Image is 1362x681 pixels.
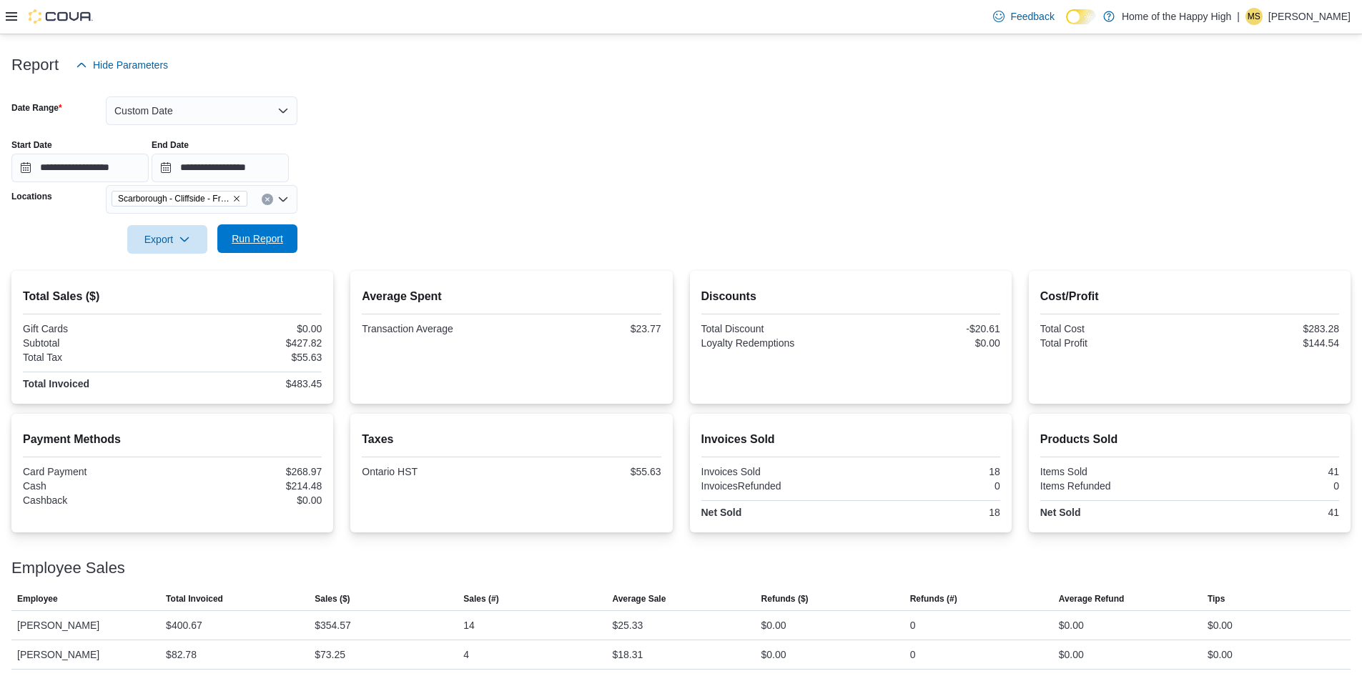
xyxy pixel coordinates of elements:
div: $0.00 [175,323,322,334]
span: Refunds (#) [910,593,957,605]
span: Average Sale [612,593,666,605]
div: [PERSON_NAME] [11,611,160,640]
span: MS [1248,8,1260,25]
h2: Payment Methods [23,431,322,448]
div: $82.78 [166,646,197,663]
span: Run Report [232,232,283,246]
p: [PERSON_NAME] [1268,8,1351,25]
div: $144.54 [1193,337,1339,349]
label: End Date [152,139,189,151]
div: $0.00 [1059,617,1084,634]
div: -$20.61 [854,323,1000,334]
button: Run Report [217,224,297,253]
strong: Net Sold [701,507,742,518]
h2: Taxes [362,431,661,448]
input: Dark Mode [1066,9,1096,24]
p: Home of the Happy High [1122,8,1231,25]
div: Items Sold [1040,466,1187,477]
button: Export [127,225,207,254]
h2: Discounts [701,288,1000,305]
div: Gift Cards [23,323,169,334]
h3: Employee Sales [11,560,125,577]
div: 0 [854,480,1000,492]
div: 0 [910,617,916,634]
input: Press the down key to open a popover containing a calendar. [152,154,289,182]
div: $427.82 [175,337,322,349]
button: Hide Parameters [70,51,174,79]
div: $354.57 [315,617,351,634]
div: Total Discount [701,323,848,334]
input: Press the down key to open a popover containing a calendar. [11,154,149,182]
label: Date Range [11,102,62,114]
h2: Average Spent [362,288,661,305]
div: Loyalty Redemptions [701,337,848,349]
div: [PERSON_NAME] [11,640,160,669]
div: $55.63 [175,352,322,363]
div: 41 [1193,507,1339,518]
div: Cash [23,480,169,492]
div: $25.33 [612,617,643,634]
div: 14 [463,617,475,634]
div: Matthew Sanchez [1245,8,1263,25]
span: Scarborough - Cliffside - Friendly Stranger [112,191,247,207]
div: $73.25 [315,646,345,663]
strong: Net Sold [1040,507,1081,518]
h2: Total Sales ($) [23,288,322,305]
div: $0.00 [1059,646,1084,663]
div: 18 [854,507,1000,518]
div: $268.97 [175,466,322,477]
div: 41 [1193,466,1339,477]
div: $0.00 [761,617,786,634]
span: Feedback [1010,9,1054,24]
strong: Total Invoiced [23,378,89,389]
span: Refunds ($) [761,593,809,605]
a: Feedback [987,2,1060,31]
span: Sales ($) [315,593,350,605]
span: Sales (#) [463,593,498,605]
div: $0.00 [1208,617,1233,634]
div: $0.00 [1208,646,1233,663]
button: Remove Scarborough - Cliffside - Friendly Stranger from selection in this group [232,194,241,203]
div: $55.63 [514,466,661,477]
span: Tips [1208,593,1225,605]
button: Open list of options [277,194,289,205]
div: Items Refunded [1040,480,1187,492]
div: $0.00 [854,337,1000,349]
div: $214.48 [175,480,322,492]
div: Ontario HST [362,466,508,477]
img: Cova [29,9,93,24]
span: Employee [17,593,58,605]
button: Custom Date [106,96,297,125]
div: Total Cost [1040,323,1187,334]
span: Total Invoiced [166,593,223,605]
h3: Report [11,56,59,74]
div: Total Tax [23,352,169,363]
div: Transaction Average [362,323,508,334]
span: Average Refund [1059,593,1125,605]
div: 0 [910,646,916,663]
div: $18.31 [612,646,643,663]
div: Subtotal [23,337,169,349]
span: Export [136,225,199,254]
div: $283.28 [1193,323,1339,334]
h2: Invoices Sold [701,431,1000,448]
div: Card Payment [23,466,169,477]
h2: Products Sold [1040,431,1339,448]
div: $0.00 [761,646,786,663]
div: 0 [1193,480,1339,492]
button: Clear input [262,194,273,205]
h2: Cost/Profit [1040,288,1339,305]
span: Scarborough - Cliffside - Friendly Stranger [118,192,230,206]
div: Total Profit [1040,337,1187,349]
div: Invoices Sold [701,466,848,477]
div: $23.77 [514,323,661,334]
div: $0.00 [175,494,322,506]
div: InvoicesRefunded [701,480,848,492]
div: 18 [854,466,1000,477]
label: Start Date [11,139,52,151]
span: Hide Parameters [93,58,168,72]
div: $483.45 [175,378,322,389]
p: | [1237,8,1240,25]
label: Locations [11,191,52,202]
